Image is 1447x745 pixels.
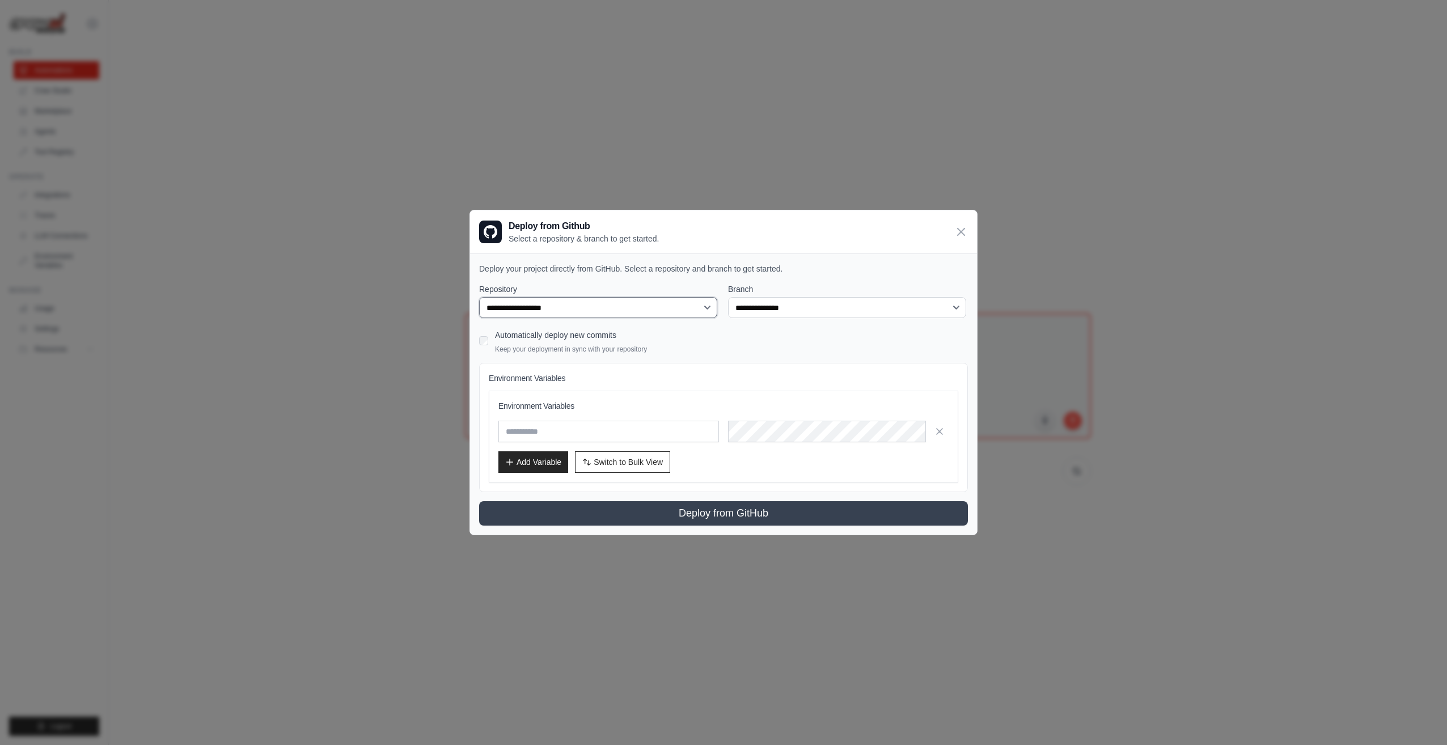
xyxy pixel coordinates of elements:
button: Deploy from GitHub [479,501,968,526]
h3: Deploy from Github [509,219,659,233]
p: Keep your deployment in sync with your repository [495,345,647,354]
span: Switch to Bulk View [594,456,663,468]
h4: Environment Variables [489,372,958,384]
label: Repository [479,283,719,295]
label: Branch [728,283,968,295]
label: Automatically deploy new commits [495,331,616,340]
button: Switch to Bulk View [575,451,670,473]
p: Select a repository & branch to get started. [509,233,659,244]
h3: Environment Variables [498,400,949,412]
p: Deploy your project directly from GitHub. Select a repository and branch to get started. [479,263,968,274]
button: Add Variable [498,451,568,473]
